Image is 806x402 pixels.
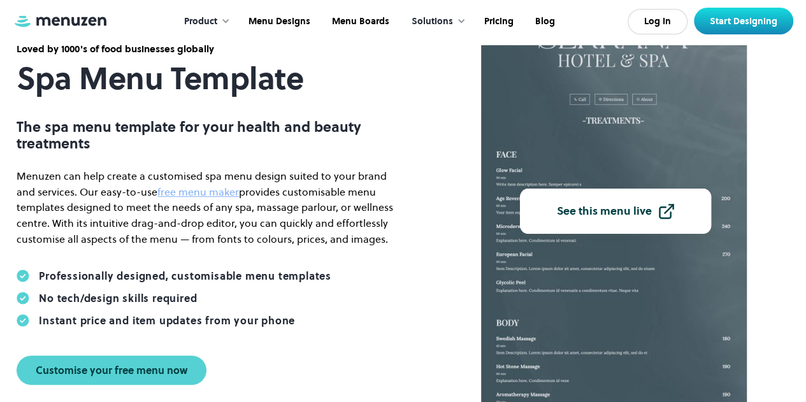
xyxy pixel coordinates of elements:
[17,355,206,385] a: Customise your free menu now
[472,2,523,41] a: Pricing
[39,314,295,327] div: Instant price and item updates from your phone
[17,61,399,96] h1: Spa Menu Template
[36,365,187,375] div: Customise your free menu now
[157,185,239,199] a: free menu maker
[628,9,687,34] a: Log In
[17,118,399,152] p: The spa menu template for your health and beauty treatments
[17,168,399,247] p: Menuzen can help create a customised spa menu design suited to your brand and services. Our easy-...
[236,2,320,41] a: Menu Designs
[171,2,236,41] div: Product
[399,2,472,41] div: Solutions
[694,8,793,34] a: Start Designing
[557,205,652,217] div: See this menu live
[17,42,399,56] div: Loved by 1000's of food businesses globally
[39,269,331,282] div: Professionally designed, customisable menu templates
[520,189,711,234] a: See this menu live
[523,2,565,41] a: Blog
[320,2,399,41] a: Menu Boards
[184,15,217,29] div: Product
[412,15,453,29] div: Solutions
[39,292,197,305] div: No tech/design skills required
